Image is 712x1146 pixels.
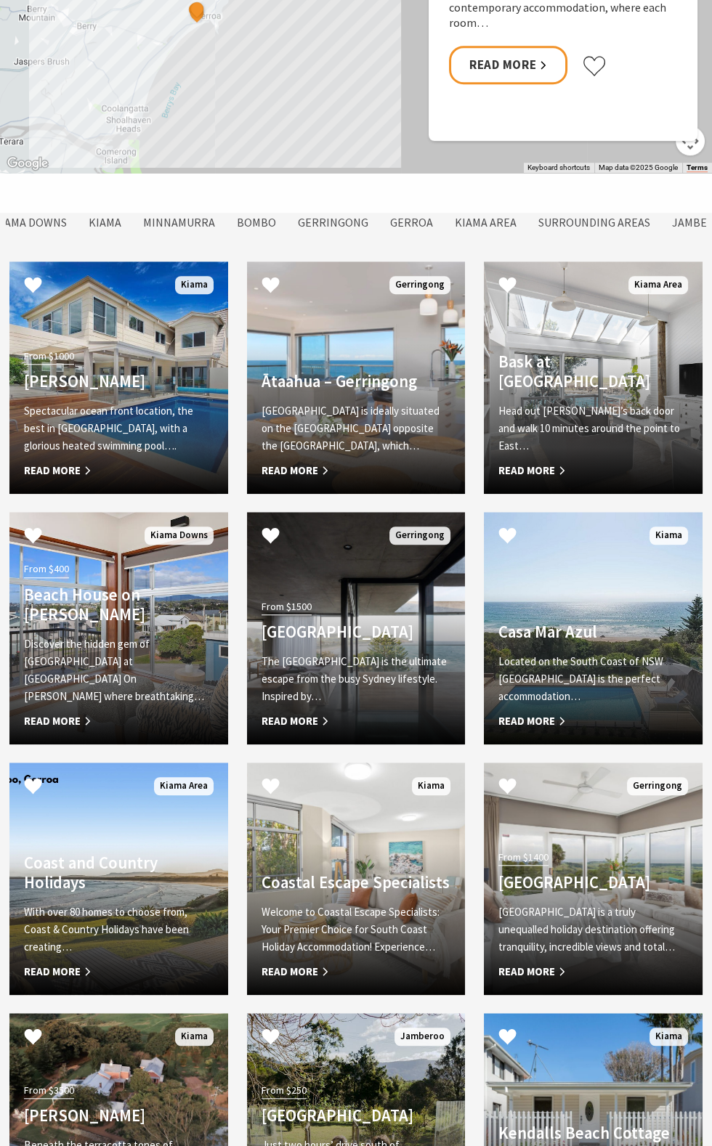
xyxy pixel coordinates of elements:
span: Kiama Downs [145,527,214,545]
p: [GEOGRAPHIC_DATA] is a truly unequalled holiday destination offering tranquility, incredible view... [498,903,688,956]
p: Welcome to Coastal Escape Specialists: Your Premier Choice for South Coast Holiday Accommodation!... [262,903,451,956]
h4: Casa Mar Azul [498,622,688,642]
span: From $3500 [24,1082,74,1099]
p: The [GEOGRAPHIC_DATA] is the ultimate escape from the busy Sydney lifestyle. Inspired by… [262,653,451,705]
h4: Beach House on [PERSON_NAME] [24,585,214,625]
a: Another Image Used Bask at [GEOGRAPHIC_DATA] Head out [PERSON_NAME]’s back door and walk 10 minut... [484,261,703,494]
span: Read More [262,462,451,479]
button: Click to Favourite EagleView Park [484,763,531,812]
label: Surrounding Areas [531,214,658,232]
button: See detail about Seven Mile Beach Holiday Park [187,4,206,23]
h4: [PERSON_NAME] [24,372,214,391]
button: Click to Favourite Beach House on Johnson [9,512,57,561]
label: Gerringong [291,214,376,232]
span: Read More [498,462,688,479]
h4: [GEOGRAPHIC_DATA] [262,622,451,642]
a: Another Image Used From $1400 [GEOGRAPHIC_DATA] [GEOGRAPHIC_DATA] is a truly unequalled holiday d... [484,763,703,995]
span: From $1400 [498,849,549,866]
a: Another Image Used Ātaahua – Gerringong [GEOGRAPHIC_DATA] is ideally situated on the [GEOGRAPHIC_... [247,261,466,494]
button: Click to Favourite Amaroo Kiama [9,261,57,311]
p: Head out [PERSON_NAME]’s back door and walk 10 minutes around the point to East… [498,402,688,455]
span: Read More [262,963,451,980]
span: From $1000 [24,348,74,365]
button: Map camera controls [676,126,705,155]
h4: [PERSON_NAME] [24,1106,214,1126]
button: Click to Favourite Coastal Escape Specialists [247,763,294,812]
label: Minnamurra [136,214,222,232]
h4: Kendalls Beach Cottage [498,1123,688,1143]
img: Google [4,154,52,173]
span: Read More [262,712,451,730]
span: Jamberoo [395,1028,450,1046]
span: From $250 [262,1082,307,1099]
span: Gerringong [389,276,450,294]
button: Click to Favourite Casa Mar Azul [484,512,531,561]
span: Gerringong [389,527,450,545]
span: Map data ©2025 Google [599,163,678,171]
h4: [GEOGRAPHIC_DATA] [262,1106,451,1126]
span: From $1500 [262,598,312,615]
button: Click to favourite The Sebel Kiama [582,55,607,77]
label: Bombo [230,214,283,232]
span: Kiama [650,527,688,545]
span: Read More [24,963,214,980]
span: Kiama [650,1028,688,1046]
a: Click to see this area on Google Maps [4,154,52,173]
h4: Bask at [GEOGRAPHIC_DATA] [498,352,688,392]
label: Kiama Area [448,214,524,232]
button: Click to Favourite Ātaahua – Gerringong [247,261,294,311]
h4: Coast and Country Holidays [24,853,214,893]
a: Terms (opens in new tab) [687,163,708,172]
p: Spectacular ocean front location, the best in [GEOGRAPHIC_DATA], with a glorious heated swimming ... [24,402,214,455]
span: Kiama Area [154,777,214,795]
a: Another Image Used Casa Mar Azul Located on the South Coast of NSW [GEOGRAPHIC_DATA] is the perfe... [484,512,703,744]
p: Located on the South Coast of NSW [GEOGRAPHIC_DATA] is the perfect accommodation… [498,653,688,705]
p: Discover the hidden gem of [GEOGRAPHIC_DATA] at [GEOGRAPHIC_DATA] On [PERSON_NAME] where breathta... [24,635,214,705]
label: Gerroa [383,214,440,232]
span: Read More [498,963,688,980]
span: Gerringong [627,777,688,795]
span: Kiama [175,276,214,294]
span: Kiama [175,1028,214,1046]
a: Read More [449,46,567,84]
span: From $400 [24,561,69,577]
span: Kiama Area [628,276,688,294]
a: Another Image Used Coastal Escape Specialists Welcome to Coastal Escape Specialists: Your Premier... [247,763,466,995]
span: Kiama [412,777,450,795]
span: Read More [24,462,214,479]
button: Click to Favourite Jamberoo Valley Farm Cottages [247,1013,294,1062]
button: Click to Favourite Bask at Loves Bay [484,261,531,311]
button: Click to Favourite Greyleigh Kiama [9,1013,57,1062]
span: Read More [498,712,688,730]
button: Click to Favourite Kendalls Beach Cottage [484,1013,531,1062]
a: From $400 Beach House on [PERSON_NAME] Discover the hidden gem of [GEOGRAPHIC_DATA] at [GEOGRAPHI... [9,512,228,744]
h4: Ātaahua – Gerringong [262,372,451,391]
button: Keyboard shortcuts [527,163,590,173]
p: With over 80 homes to choose from, Coast & Country Holidays have been creating… [24,903,214,956]
label: Kiama [81,214,129,232]
button: Click to Favourite Bunker House [247,512,294,561]
a: Another Image Used Coast and Country Holidays With over 80 homes to choose from, Coast & Country ... [9,763,228,995]
p: [GEOGRAPHIC_DATA] is ideally situated on the [GEOGRAPHIC_DATA] opposite the [GEOGRAPHIC_DATA], wh... [262,402,451,455]
h4: Coastal Escape Specialists [262,873,451,893]
button: Click to Favourite Coast and Country Holidays [9,763,57,812]
span: Read More [24,712,214,730]
h4: [GEOGRAPHIC_DATA] [498,873,688,893]
a: From $1000 [PERSON_NAME] Spectacular ocean front location, the best in [GEOGRAPHIC_DATA], with a ... [9,261,228,494]
a: Another Image Used From $1500 [GEOGRAPHIC_DATA] The [GEOGRAPHIC_DATA] is the ultimate escape from... [247,512,466,744]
